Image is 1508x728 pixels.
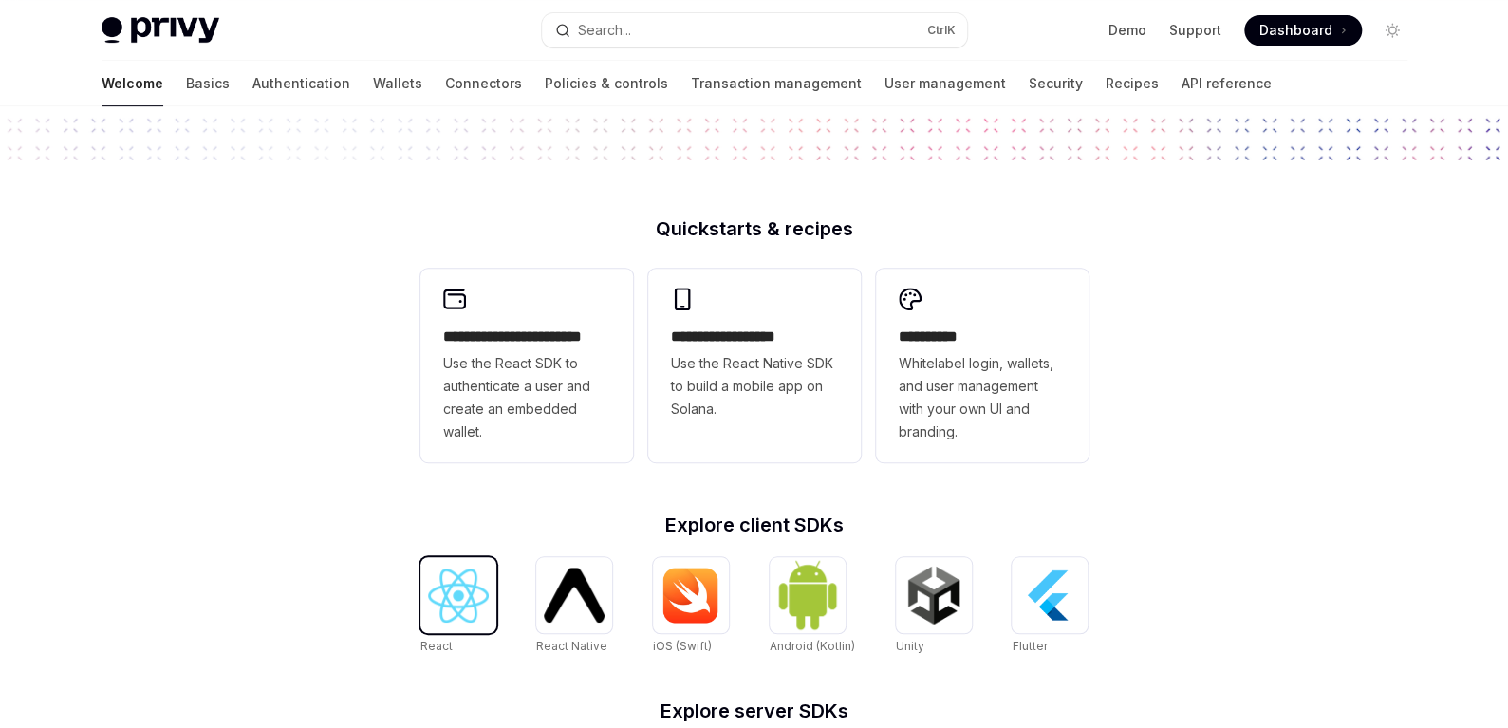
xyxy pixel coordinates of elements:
[1259,21,1332,40] span: Dashboard
[1244,15,1362,46] a: Dashboard
[653,557,729,656] a: iOS (Swift)iOS (Swift)
[671,352,838,420] span: Use the React Native SDK to build a mobile app on Solana.
[770,639,855,653] span: Android (Kotlin)
[1108,21,1146,40] a: Demo
[876,269,1089,462] a: **** *****Whitelabel login, wallets, and user management with your own UI and branding.
[443,352,610,443] span: Use the React SDK to authenticate a user and create an embedded wallet.
[373,61,422,106] a: Wallets
[896,639,924,653] span: Unity
[252,61,350,106] a: Authentication
[1029,61,1083,106] a: Security
[661,567,721,624] img: iOS (Swift)
[896,557,972,656] a: UnityUnity
[544,568,605,622] img: React Native
[420,557,496,656] a: ReactReact
[770,557,855,656] a: Android (Kotlin)Android (Kotlin)
[648,269,861,462] a: **** **** **** ***Use the React Native SDK to build a mobile app on Solana.
[899,352,1066,443] span: Whitelabel login, wallets, and user management with your own UI and branding.
[420,219,1089,238] h2: Quickstarts & recipes
[420,515,1089,534] h2: Explore client SDKs
[691,61,862,106] a: Transaction management
[536,639,607,653] span: React Native
[1169,21,1221,40] a: Support
[420,639,453,653] span: React
[903,565,964,625] img: Unity
[102,17,219,44] img: light logo
[542,13,967,47] button: Search...CtrlK
[102,61,163,106] a: Welcome
[578,19,631,42] div: Search...
[1019,565,1080,625] img: Flutter
[420,701,1089,720] h2: Explore server SDKs
[777,559,838,630] img: Android (Kotlin)
[1106,61,1159,106] a: Recipes
[545,61,668,106] a: Policies & controls
[445,61,522,106] a: Connectors
[927,23,956,38] span: Ctrl K
[428,569,489,623] img: React
[884,61,1006,106] a: User management
[1012,639,1047,653] span: Flutter
[1012,557,1088,656] a: FlutterFlutter
[1182,61,1272,106] a: API reference
[1377,15,1407,46] button: Toggle dark mode
[186,61,230,106] a: Basics
[653,639,712,653] span: iOS (Swift)
[536,557,612,656] a: React NativeReact Native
